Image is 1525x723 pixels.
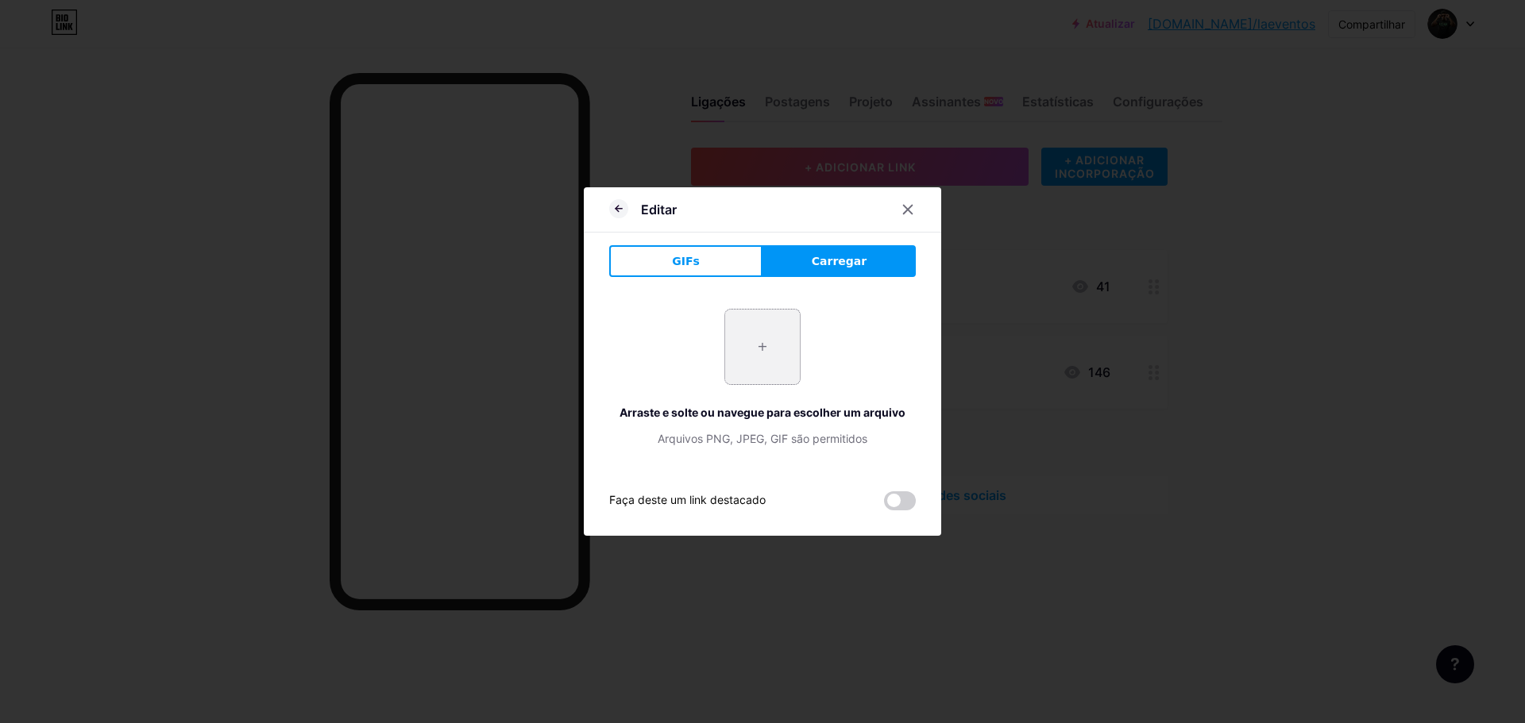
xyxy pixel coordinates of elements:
[620,406,905,419] font: Arraste e solte ou navegue para escolher um arquivo
[812,255,867,267] font: Carregar
[658,432,867,445] font: Arquivos PNG, JPEG, GIF são permitidos
[609,245,762,277] button: GIFs
[641,202,677,217] font: Editar
[609,493,766,506] font: Faça deste um link destacado
[672,255,700,267] font: GIFs
[762,245,916,277] button: Carregar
